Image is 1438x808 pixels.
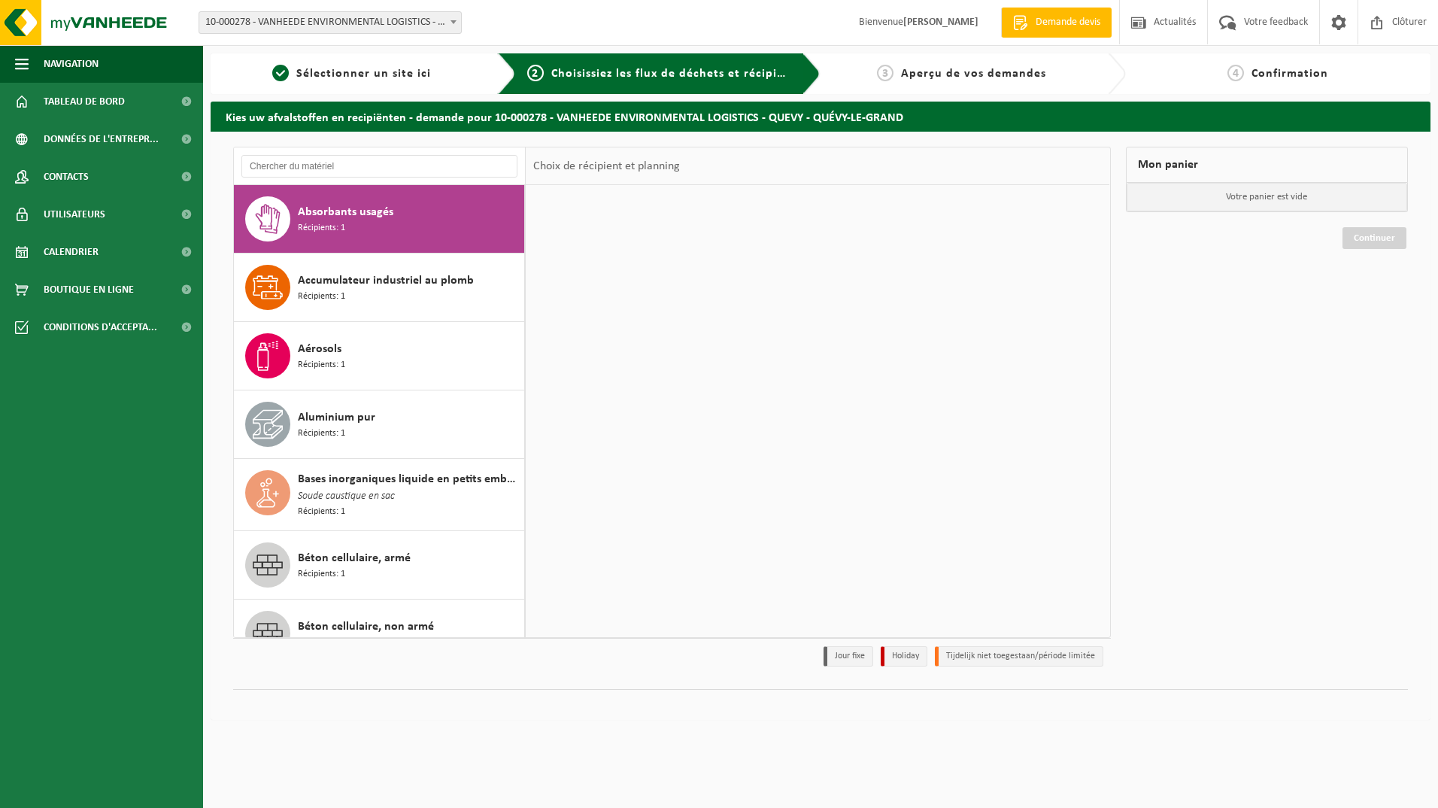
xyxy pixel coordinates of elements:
a: Demande devis [1001,8,1112,38]
li: Jour fixe [824,646,873,667]
li: Holiday [881,646,927,667]
span: Récipients: 1 [298,505,345,519]
span: Tableau de bord [44,83,125,120]
span: Bases inorganiques liquide en petits emballages [298,470,520,488]
a: 1Sélectionner un site ici [218,65,486,83]
span: Navigation [44,45,99,83]
input: Chercher du matériel [241,155,517,178]
span: Boutique en ligne [44,271,134,308]
button: Bases inorganiques liquide en petits emballages Soude caustique en sac Récipients: 1 [234,459,525,531]
span: Aluminium pur [298,409,375,427]
span: Utilisateurs [44,196,105,233]
p: Votre panier est vide [1127,183,1408,211]
span: Absorbants usagés [298,203,393,221]
span: Récipients: 1 [298,567,345,582]
button: Béton cellulaire, armé Récipients: 1 [234,531,525,600]
span: Calendrier [44,233,99,271]
span: Soude caustique en sac [298,488,395,505]
span: 4 [1227,65,1244,81]
span: Confirmation [1251,68,1328,80]
span: Aperçu de vos demandes [901,68,1046,80]
span: Choisissiez les flux de déchets et récipients [551,68,802,80]
span: 10-000278 - VANHEEDE ENVIRONMENTAL LOGISTICS - QUEVY - QUÉVY-LE-GRAND [199,11,462,34]
span: Récipients: 1 [298,221,345,235]
span: 3 [877,65,893,81]
a: Continuer [1342,227,1406,249]
button: Aérosols Récipients: 1 [234,322,525,390]
button: Aluminium pur Récipients: 1 [234,390,525,459]
span: Contacts [44,158,89,196]
span: 1 [272,65,289,81]
span: Récipients: 1 [298,290,345,304]
button: Accumulateur industriel au plomb Récipients: 1 [234,254,525,322]
span: Récipients: 1 [298,427,345,441]
strong: [PERSON_NAME] [903,17,978,28]
span: Béton cellulaire, armé [298,549,411,567]
span: Récipients: 1 [298,358,345,372]
span: Conditions d'accepta... [44,308,157,346]
div: Choix de récipient et planning [526,147,687,185]
li: Tijdelijk niet toegestaan/période limitée [935,646,1103,667]
span: 2 [527,65,544,81]
span: 10-000278 - VANHEEDE ENVIRONMENTAL LOGISTICS - QUEVY - QUÉVY-LE-GRAND [199,12,461,33]
button: Béton cellulaire, non armé Récipients: 1 [234,600,525,668]
span: Récipients: 1 [298,636,345,650]
span: Aérosols [298,340,341,358]
span: Demande devis [1032,15,1104,30]
span: Accumulateur industriel au plomb [298,272,474,290]
span: Sélectionner un site ici [296,68,431,80]
div: Mon panier [1126,147,1409,183]
span: Données de l'entrepr... [44,120,159,158]
button: Absorbants usagés Récipients: 1 [234,185,525,254]
span: Béton cellulaire, non armé [298,618,434,636]
h2: Kies uw afvalstoffen en recipiënten - demande pour 10-000278 - VANHEEDE ENVIRONMENTAL LOGISTICS -... [211,102,1430,131]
